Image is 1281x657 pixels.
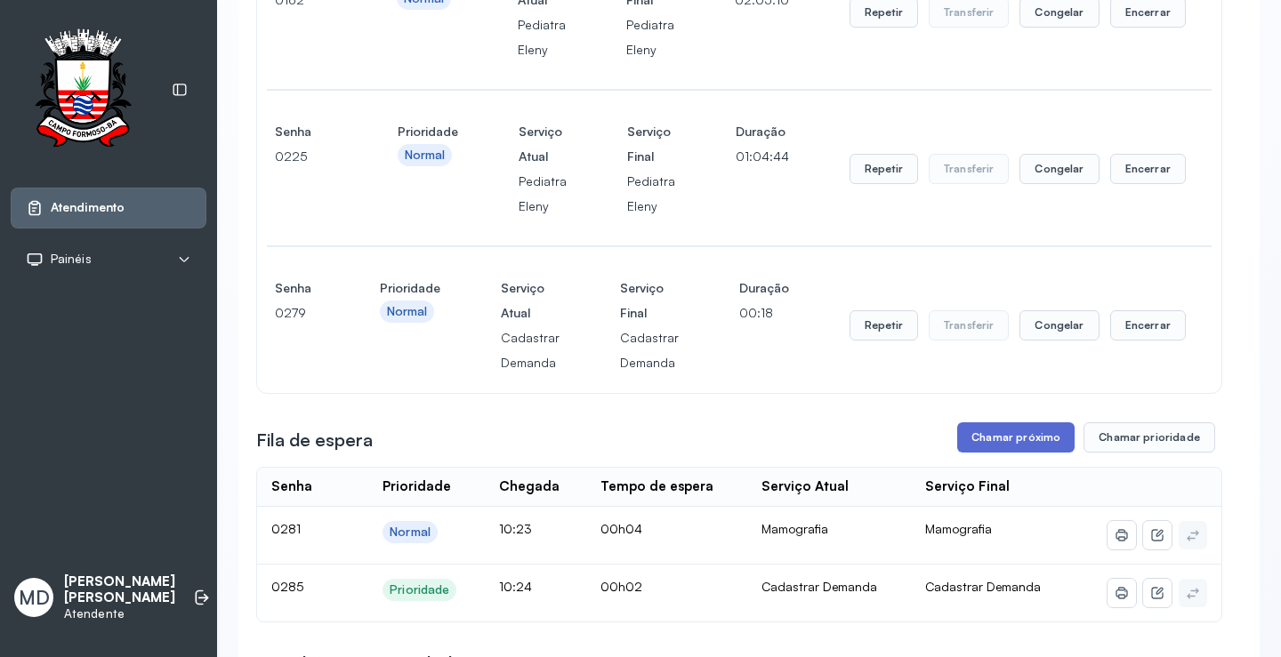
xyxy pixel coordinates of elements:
button: Chamar próximo [957,422,1075,453]
div: Tempo de espera [600,478,713,495]
p: Pediatra Eleny [626,12,674,62]
img: Logotipo do estabelecimento [19,28,147,152]
div: Senha [271,478,312,495]
div: Chegada [499,478,560,495]
p: Pediatra Eleny [519,169,567,219]
p: 01:04:44 [736,144,789,169]
span: Atendimento [51,200,125,215]
div: Prioridade [390,582,449,597]
button: Chamar prioridade [1084,422,1215,453]
button: Transferir [929,310,1010,341]
div: Normal [387,304,428,319]
span: 0285 [271,579,303,594]
div: Serviço Atual [761,478,849,495]
button: Congelar [1019,154,1099,184]
h4: Duração [739,276,789,300]
div: Normal [390,525,431,540]
p: 0279 [275,300,319,325]
h3: Fila de espera [256,428,373,453]
p: Cadastrar Demanda [620,325,679,375]
p: 00:18 [739,300,789,325]
h4: Serviço Final [627,119,675,169]
p: [PERSON_NAME] [PERSON_NAME] [64,573,175,607]
button: Encerrar [1110,310,1186,341]
button: Transferir [929,154,1010,184]
p: Pediatra Eleny [518,12,566,62]
div: Serviço Final [925,478,1010,495]
span: 10:24 [499,579,532,594]
h4: Serviço Atual [519,119,567,169]
a: Atendimento [26,199,191,217]
span: 00h04 [600,521,642,536]
span: Painéis [51,252,92,267]
button: Repetir [850,154,918,184]
span: Cadastrar Demanda [925,579,1041,594]
h4: Serviço Atual [501,276,560,325]
button: Congelar [1019,310,1099,341]
div: Mamografia [761,521,897,537]
h4: Prioridade [398,119,458,144]
p: Cadastrar Demanda [501,325,560,375]
div: Prioridade [383,478,451,495]
button: Repetir [850,310,918,341]
span: 0281 [271,521,301,536]
h4: Duração [736,119,789,144]
span: Mamografia [925,521,992,536]
h4: Senha [275,119,337,144]
span: 10:23 [499,521,532,536]
span: 00h02 [600,579,642,594]
h4: Senha [275,276,319,300]
h4: Prioridade [380,276,440,300]
p: Atendente [64,606,175,621]
p: Pediatra Eleny [627,169,675,219]
div: Normal [405,148,446,163]
h4: Serviço Final [620,276,679,325]
p: 0225 [275,144,337,169]
div: Cadastrar Demanda [761,579,897,595]
button: Encerrar [1110,154,1186,184]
